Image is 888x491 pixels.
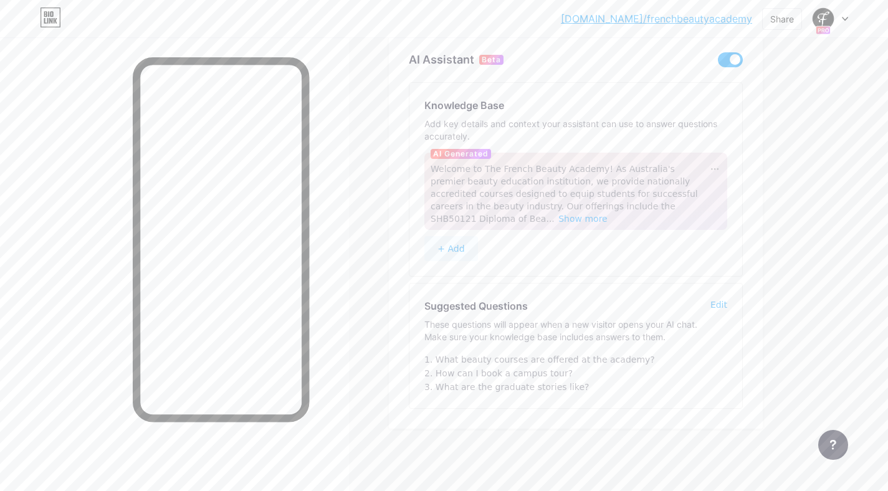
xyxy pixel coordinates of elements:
span: Beta [482,55,501,65]
img: frenchbeautyacademy [811,7,835,31]
a: [DOMAIN_NAME]/frenchbeautyacademy [561,11,752,26]
div: 1. What beauty courses are offered at the academy? [424,353,655,366]
button: + Add [424,236,478,261]
div: Knowledge Base [424,98,504,113]
div: Add key details and context your assistant can use to answer questions accurately. [424,118,727,143]
div: Edit [710,298,727,311]
div: Suggested Questions [424,298,528,313]
div: Share [770,12,794,26]
div: 2. How can I book a campus tour? [424,367,573,379]
span: Show more [558,214,608,224]
div: 3. What are the graduate stories like? [424,381,589,393]
div: AI Assistant [409,52,474,67]
span: Welcome to The French Beauty Academy! As Australia's premier beauty education institution, we pro... [431,164,698,224]
div: These questions will appear when a new visitor opens your AI chat. Make sure your knowledge base ... [424,318,710,343]
span: AI Generated [433,149,489,159]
